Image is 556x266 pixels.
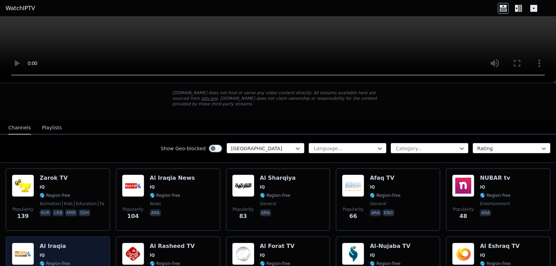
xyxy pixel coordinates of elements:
[342,243,364,265] img: Al-Nujaba TV
[122,175,144,197] img: Al Iraqia News
[150,252,155,258] span: IQ
[383,209,394,216] p: eng
[480,201,510,207] span: entertainment
[459,212,467,220] span: 48
[342,175,364,197] img: Afaq TV
[201,96,218,101] a: iptv-org
[127,212,139,220] span: 104
[40,243,70,250] h6: Al Iraqia
[452,175,474,197] img: NUBAR tv
[370,175,400,182] h6: Afaq TV
[370,252,375,258] span: IQ
[40,193,70,198] span: 🌎 Region-free
[343,207,363,212] span: Popularity
[480,243,520,250] h6: Al Eshraq TV
[233,207,254,212] span: Popularity
[122,243,144,265] img: Al Rasheed TV
[260,175,296,182] h6: Al Sharqiya
[150,184,155,190] span: IQ
[349,212,357,220] span: 66
[480,252,485,258] span: IQ
[232,175,254,197] img: Al Sharqiya
[98,201,113,207] span: family
[232,243,254,265] img: Al Forat TV
[260,252,265,258] span: IQ
[40,201,61,207] span: animation
[150,175,195,182] h6: Al Iraqia News
[40,209,51,216] p: kur
[40,184,45,190] span: IQ
[150,201,161,207] span: news
[79,209,90,216] p: sdh
[40,252,45,258] span: IQ
[370,184,375,190] span: IQ
[65,209,77,216] p: kmr
[260,193,291,198] span: 🌎 Region-free
[12,243,34,265] img: Al Iraqia
[52,209,64,216] p: ckb
[150,243,195,250] h6: Al Rasheed TV
[260,201,276,207] span: general
[370,243,410,250] h6: Al-Nujaba TV
[260,184,265,190] span: IQ
[6,4,35,13] a: WatchIPTV
[172,90,384,107] p: [DOMAIN_NAME] does not host or serve any video content directly. All streams available here are s...
[8,121,31,135] button: Channels
[370,209,381,216] p: ara
[12,175,34,197] img: Zarok TV
[123,207,144,212] span: Popularity
[150,209,161,216] p: ara
[480,193,510,198] span: 🌎 Region-free
[260,209,271,216] p: ara
[370,201,386,207] span: general
[17,212,28,220] span: 139
[480,175,510,182] h6: NUBAR tv
[13,207,33,212] span: Popularity
[150,193,180,198] span: 🌎 Region-free
[161,145,206,152] label: Show Geo-blocked
[40,175,104,182] h6: Zarok TV
[62,201,73,207] span: kids
[453,207,474,212] span: Popularity
[260,243,295,250] h6: Al Forat TV
[480,209,491,216] p: ara
[239,212,247,220] span: 83
[42,121,62,135] button: Playlists
[74,201,97,207] span: education
[480,184,485,190] span: IQ
[370,193,400,198] span: 🌎 Region-free
[452,243,474,265] img: Al Eshraq TV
